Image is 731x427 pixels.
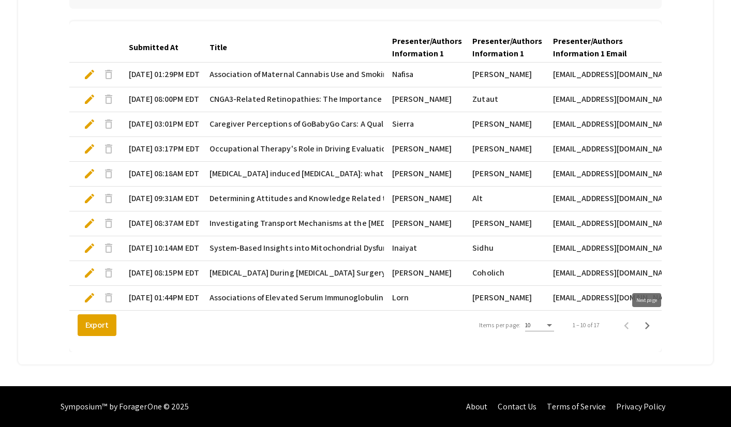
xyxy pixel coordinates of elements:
mat-cell: [DATE] 08:18AM EDT [121,162,201,187]
mat-cell: [DATE] 09:31AM EDT [121,187,201,211]
a: Terms of Service [547,401,606,412]
span: edit [83,242,96,254]
mat-cell: [PERSON_NAME] [384,87,464,112]
mat-cell: [DATE] 03:01PM EDT [121,112,201,137]
mat-select: Items per page: [525,322,554,329]
span: edit [83,192,96,205]
span: 10 [525,321,531,329]
mat-cell: Alt [464,187,544,211]
mat-cell: [PERSON_NAME] [464,112,544,137]
mat-cell: Sidhu [464,236,544,261]
div: 1 – 10 of 17 [573,321,600,330]
mat-cell: [EMAIL_ADDRESS][DOMAIN_NAME] [545,261,669,286]
mat-cell: [DATE] 08:37AM EDT [121,211,201,236]
mat-cell: [EMAIL_ADDRESS][DOMAIN_NAME] [545,236,669,261]
div: Presenter/Authors Information 1 Last Name [472,35,542,60]
mat-cell: [PERSON_NAME] [464,137,544,162]
span: edit [83,217,96,230]
span: CNGA3-Related Retinopathies: The Importance of Phenotyping [210,93,440,105]
mat-cell: [EMAIL_ADDRESS][DOMAIN_NAME] [545,211,669,236]
span: Caregiver Perceptions of GoBabyGo Cars: A Qualitative Study with Photo Elicitation [210,118,514,130]
mat-cell: [PERSON_NAME] [384,211,464,236]
mat-cell: [DATE] 10:14AM EDT [121,236,201,261]
div: Items per page: [479,321,521,330]
span: [MEDICAL_DATA] induced [MEDICAL_DATA]: what is the role of [MEDICAL_DATA]? [210,167,495,180]
button: Next page [637,315,658,335]
span: delete [102,118,115,130]
span: System-Based Insights into Mitochondrial Dysfunction in [MEDICAL_DATA] Bacterial Infections: a Sy... [210,242,621,254]
mat-cell: [DATE] 08:15PM EDT [121,261,201,286]
span: delete [102,167,115,180]
div: Title [210,41,236,54]
span: delete [102,267,115,279]
span: edit [83,143,96,155]
mat-cell: [EMAIL_ADDRESS][DOMAIN_NAME] [545,112,669,137]
div: Presenter/Authors Information 1 First Name [392,35,471,60]
span: delete [102,68,115,81]
span: Investigating Transport Mechanisms at the [MEDICAL_DATA] Using the In Situ Brain Perfusion Technique [210,217,587,230]
mat-cell: Lorn [384,286,464,311]
mat-cell: [EMAIL_ADDRESS][DOMAIN_NAME] [545,63,669,87]
mat-cell: Sierra [384,112,464,137]
span: edit [83,292,96,304]
mat-cell: [PERSON_NAME] [384,137,464,162]
mat-cell: [DATE] 03:17PM EDT [121,137,201,162]
mat-cell: [PERSON_NAME] [464,162,544,187]
mat-cell: Coholich [464,261,544,286]
span: edit [83,167,96,180]
mat-cell: [EMAIL_ADDRESS][DOMAIN_NAME] [545,187,669,211]
span: delete [102,93,115,105]
mat-cell: [PERSON_NAME] [384,162,464,187]
div: Submitted At [129,41,178,54]
div: Title [210,41,227,54]
span: delete [102,143,115,155]
span: edit [83,118,96,130]
a: About [466,401,488,412]
button: Export [78,314,116,336]
span: Occupational Therapy's Role in Driving Evaluations: Age-Specific Driving Normative Data [210,143,530,155]
span: delete [102,242,115,254]
span: Associations of Elevated Serum Immunoglobulin E with Inflammatory Dermatoses [210,292,502,304]
mat-cell: [DATE] 01:44PM EDT [121,286,201,311]
mat-cell: [DATE] 08:00PM EDT [121,87,201,112]
div: Presenter/Authors Information 1 Last Name [472,35,551,60]
mat-cell: [EMAIL_ADDRESS][DOMAIN_NAME] [545,286,669,311]
mat-cell: Inaiyat [384,236,464,261]
iframe: Chat [8,380,44,419]
mat-cell: [EMAIL_ADDRESS][DOMAIN_NAME] [545,137,669,162]
mat-cell: [PERSON_NAME] [464,286,544,311]
mat-cell: [EMAIL_ADDRESS][DOMAIN_NAME] [545,87,669,112]
mat-cell: [PERSON_NAME] [384,261,464,286]
span: delete [102,292,115,304]
mat-cell: Zutaut [464,87,544,112]
span: delete [102,217,115,230]
button: Previous page [616,315,637,335]
mat-cell: [PERSON_NAME] [464,211,544,236]
span: edit [83,93,96,105]
div: Presenter/Authors Information 1 Email [553,35,651,60]
mat-cell: [EMAIL_ADDRESS][DOMAIN_NAME] [545,162,669,187]
div: Submitted At [129,41,188,54]
mat-cell: Nafisa [384,63,464,87]
mat-cell: [PERSON_NAME] [384,187,464,211]
span: [MEDICAL_DATA] During [MEDICAL_DATA] Surgery, Could [MEDICAL_DATA] be the Culprit? [210,267,527,279]
div: Presenter/Authors Information 1 First Name [392,35,462,60]
mat-cell: [PERSON_NAME] [464,63,544,87]
span: edit [83,267,96,279]
span: edit [83,68,96,81]
span: Determining Attitudes and Knowledge Related to Sexual Health and Activity Related to Practitioner... [210,192,601,205]
a: Privacy Policy [616,401,665,412]
mat-cell: [DATE] 01:29PM EDT [121,63,201,87]
div: Presenter/Authors Information 1 Email [553,35,661,60]
span: delete [102,192,115,205]
div: Next page [632,293,661,307]
a: Contact Us [498,401,536,412]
